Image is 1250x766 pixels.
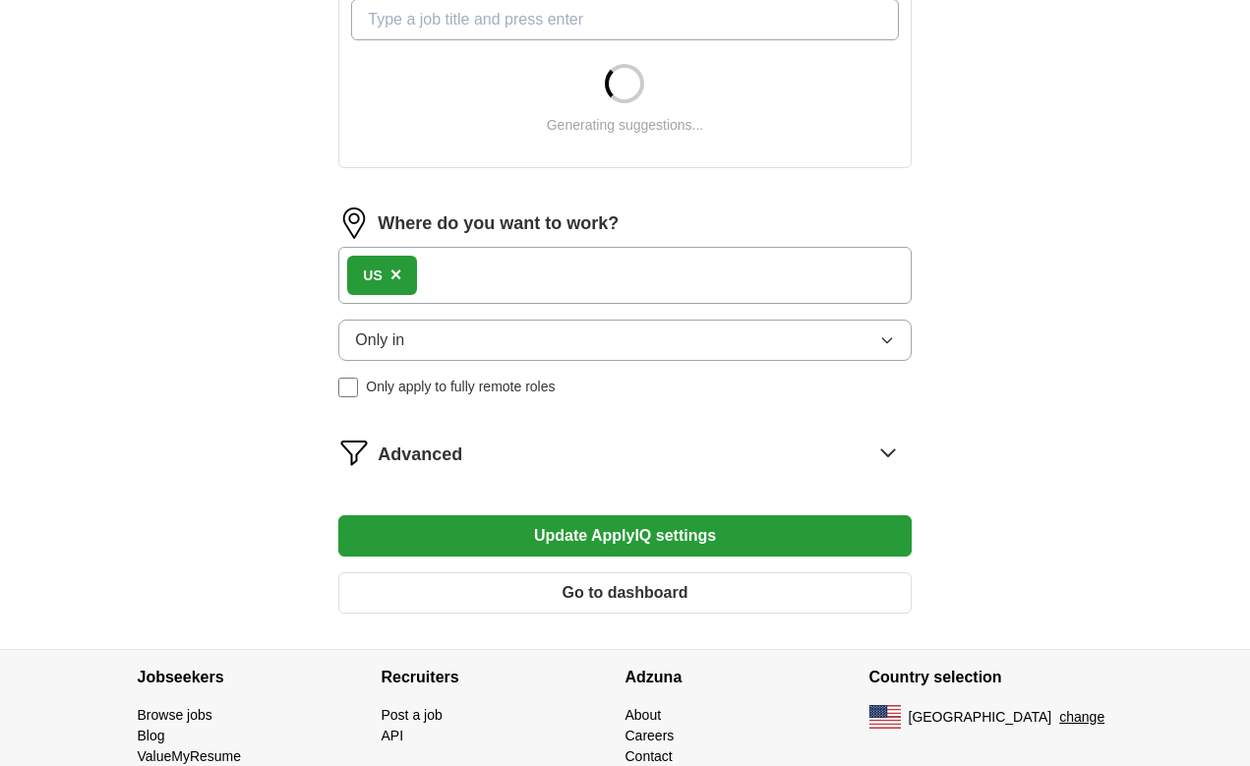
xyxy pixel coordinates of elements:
[338,572,911,614] button: Go to dashboard
[625,728,675,743] a: Careers
[378,210,619,237] label: Where do you want to work?
[338,320,911,361] button: Only in
[382,707,443,723] a: Post a job
[909,707,1052,728] span: [GEOGRAPHIC_DATA]
[138,707,212,723] a: Browse jobs
[355,328,404,352] span: Only in
[378,442,462,468] span: Advanced
[390,264,402,285] span: ×
[338,437,370,468] img: filter
[338,207,370,239] img: location.png
[869,705,901,729] img: US flag
[138,728,165,743] a: Blog
[1059,707,1104,728] button: change
[363,265,382,286] div: US
[390,261,402,290] button: ×
[366,377,555,397] span: Only apply to fully remote roles
[338,378,358,397] input: Only apply to fully remote roles
[625,707,662,723] a: About
[138,748,242,764] a: ValueMyResume
[869,650,1113,705] h4: Country selection
[338,515,911,557] button: Update ApplyIQ settings
[547,115,704,136] div: Generating suggestions...
[625,748,673,764] a: Contact
[382,728,404,743] a: API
